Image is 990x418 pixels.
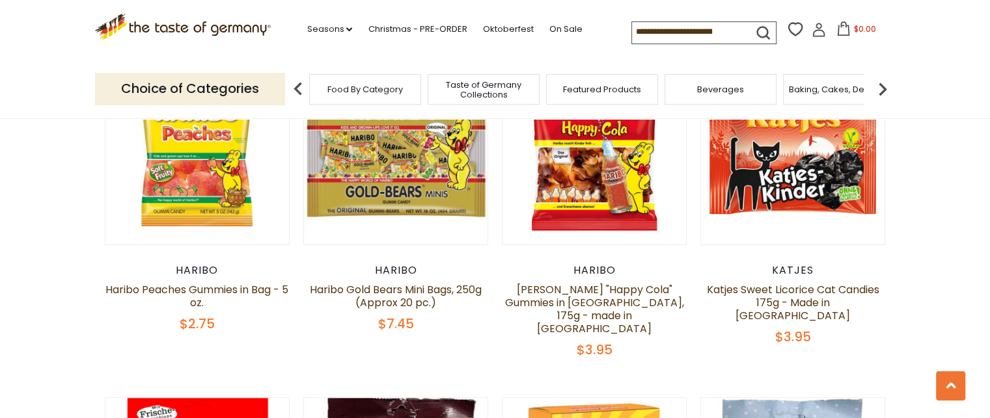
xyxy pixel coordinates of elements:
a: Haribo Peaches Gummies in Bag - 5 oz. [105,282,288,310]
img: Haribo "Happy Cola" Gummies in Bag, 175g - made in Germany [502,60,687,244]
span: $0.00 [853,23,875,34]
span: $7.45 [378,315,413,333]
div: Haribo [303,264,489,277]
a: Oktoberfest [482,22,533,36]
a: Haribo Gold Bears Mini Bags, 250g (Approx 20 pc.) [310,282,482,310]
span: $2.75 [180,315,215,333]
img: next arrow [870,76,896,102]
div: Katjes [700,264,886,277]
img: Haribo Peaches Gummies in Bag - 5 oz. [105,60,290,244]
img: Haribo Gold Bears Mini Bags, 250g (Approx 20 pc.) [304,60,488,244]
div: Haribo [105,264,290,277]
a: Katjes Sweet Licorice Cat Candies 175g - Made in [GEOGRAPHIC_DATA] [707,282,879,323]
a: Featured Products [563,85,641,94]
a: Seasons [307,22,352,36]
span: $3.95 [577,341,612,359]
img: Katjes Sweet Licorice Cat Candies 175g - Made in Germany [701,60,885,244]
a: On Sale [549,22,582,36]
div: Haribo [502,264,687,277]
a: Baking, Cakes, Desserts [789,85,890,94]
a: Food By Category [327,85,403,94]
a: Taste of Germany Collections [432,80,536,99]
span: $3.95 [775,328,811,346]
a: [PERSON_NAME] "Happy Cola" Gummies in [GEOGRAPHIC_DATA], 175g - made in [GEOGRAPHIC_DATA] [505,282,684,336]
p: Choice of Categories [95,73,285,105]
a: Beverages [697,85,744,94]
button: $0.00 [829,21,884,41]
a: Christmas - PRE-ORDER [368,22,467,36]
img: previous arrow [285,76,311,102]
